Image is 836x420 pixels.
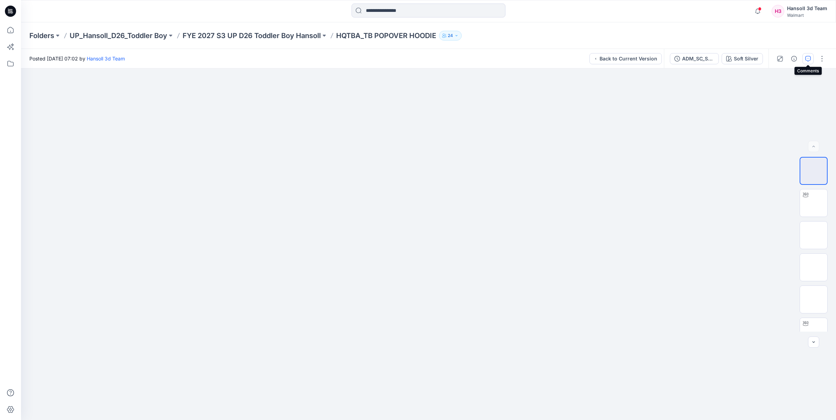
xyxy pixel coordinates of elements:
span: Posted [DATE] 07:02 by [29,55,125,62]
a: UP_Hansoll_D26_Toddler Boy [70,31,167,41]
button: 24 [439,31,462,41]
button: Details [788,53,800,64]
a: Hansoll 3d Team [87,56,125,61]
div: H3 [772,5,784,17]
p: HQTBA_TB POPOVER HOODIE [336,31,436,41]
div: Hansoll 3d Team [787,4,827,13]
button: Back to Current Version [589,53,662,64]
a: FYE 2027 S3 UP D26 Toddler Boy Hansoll [183,31,321,41]
button: Soft Silver [722,53,763,64]
div: ADM_SC_SOLID [682,55,714,63]
a: Folders [29,31,54,41]
button: ADM_SC_SOLID [670,53,719,64]
p: 24 [448,32,453,39]
div: Walmart [787,13,827,18]
div: Soft Silver [734,55,758,63]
